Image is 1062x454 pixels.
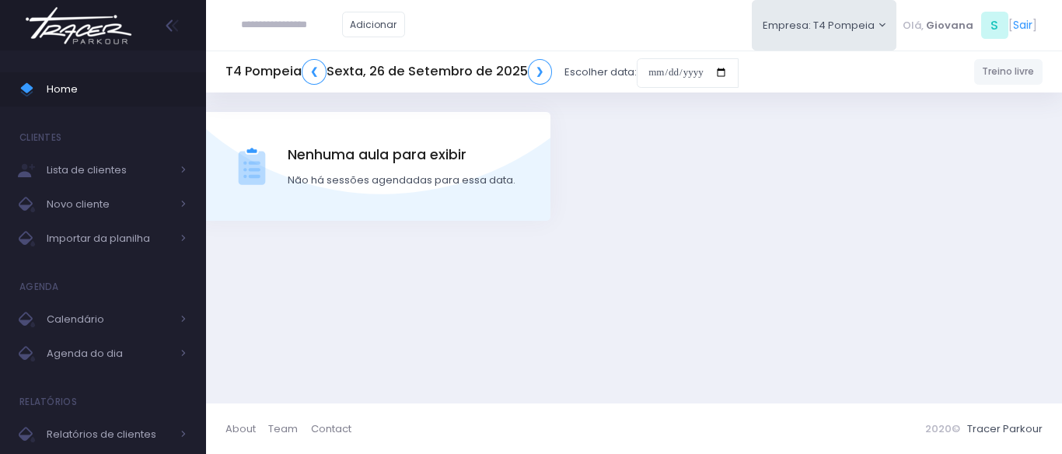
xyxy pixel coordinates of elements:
span: Lista de clientes [47,160,171,180]
span: S [981,12,1008,39]
a: Contact [311,414,351,444]
div: [ ] [896,8,1043,43]
a: ❯ [528,59,553,85]
span: Importar da planilha [47,229,171,249]
h4: Clientes [19,122,61,153]
div: Não há sessões agendadas para essa data. [288,173,515,188]
span: Home [47,79,187,100]
span: Calendário [47,309,171,330]
span: 2020© [925,421,960,436]
a: Team [268,414,310,444]
span: Nenhuma aula para exibir [288,145,515,165]
div: Escolher data: [225,54,739,90]
span: Relatórios de clientes [47,424,171,445]
span: Agenda do dia [47,344,171,364]
a: Sair [1013,17,1032,33]
a: Adicionar [342,12,406,37]
a: ❮ [302,59,327,85]
a: About [225,414,268,444]
h4: Agenda [19,271,59,302]
span: Novo cliente [47,194,171,215]
span: Olá, [903,18,924,33]
a: Tracer Parkour [967,421,1043,436]
h4: Relatórios [19,386,77,417]
a: Treino livre [974,59,1043,85]
h5: T4 Pompeia Sexta, 26 de Setembro de 2025 [225,59,552,85]
span: Giovana [926,18,973,33]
